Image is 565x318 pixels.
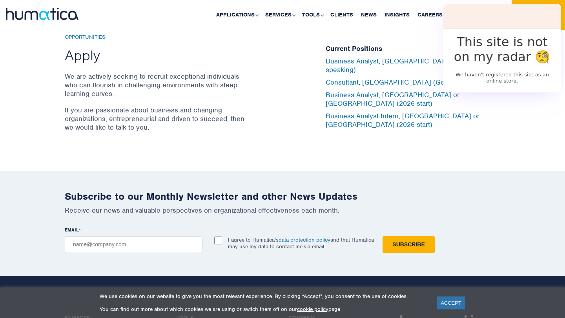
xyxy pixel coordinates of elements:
[228,237,374,250] p: I agree to Humatica's and that Humatica may use my data to contact me via email.
[65,190,500,202] h2: Subscribe to our Monthly Newsletter and other News Updates
[100,293,427,300] p: We use cookies on our website to give you the most relevant experience. By clicking “Accept”, you...
[65,34,247,41] h6: Opportunities
[437,296,465,309] a: ACCEPT
[326,57,482,74] a: Business Analyst, [GEOGRAPHIC_DATA] (German-speaking)
[65,72,247,98] p: We are actively seeking to recruit exceptional individuals who can flourish in challenging enviro...
[452,34,553,65] h2: This site is not on my radar 🧐
[214,237,222,244] input: I agree to Humatica'sdata protection policyand that Humatica may use my data to contact me via em...
[326,90,459,108] a: Business Analyst, [GEOGRAPHIC_DATA] or [GEOGRAPHIC_DATA] (2026 start)
[452,72,553,84] p: We haven't registered this site as an online store.
[279,237,330,243] a: data protection policy
[6,8,78,20] img: logo
[297,306,328,313] a: cookie policy
[65,106,247,132] p: If you are passionate about business and changing organizations, entrepreneurial and driven to su...
[326,78,492,87] a: Consultant, [GEOGRAPHIC_DATA] (German-speaking)
[65,46,247,64] h2: Apply
[65,227,79,233] span: EMAIL
[383,236,434,253] input: Subscribe
[100,306,427,313] p: You can find out more about which cookies we are using or switch them off on our page.
[326,45,500,53] h5: Current Positions
[326,112,479,129] a: Business Analyst Intern, [GEOGRAPHIC_DATA] or [GEOGRAPHIC_DATA] (2026 start)
[65,236,202,253] input: name@company.com
[65,206,500,215] p: Receive our news and valuable perspectives on organizational effectiveness each month.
